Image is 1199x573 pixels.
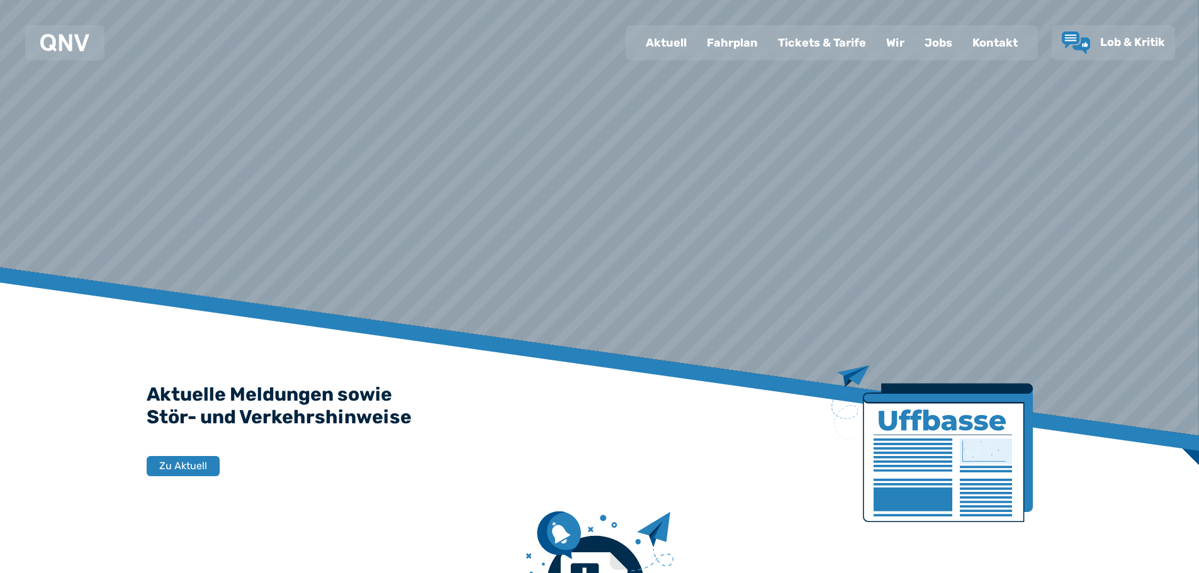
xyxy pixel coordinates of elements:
img: QNV Logo [40,34,89,52]
span: Lob & Kritik [1100,35,1165,49]
a: QNV Logo [40,30,89,55]
a: Lob & Kritik [1062,31,1165,54]
img: Zeitung mit Titel Uffbase [831,365,1033,522]
button: Zu Aktuell [147,456,220,476]
a: Tickets & Tarife [768,26,876,59]
a: Jobs [915,26,962,59]
a: Aktuell [636,26,697,59]
a: Wir [876,26,915,59]
a: Fahrplan [697,26,768,59]
h2: Aktuelle Meldungen sowie Stör- und Verkehrshinweise [147,383,1053,428]
a: Kontakt [962,26,1028,59]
